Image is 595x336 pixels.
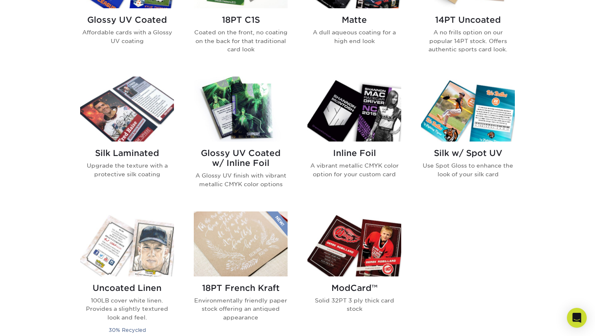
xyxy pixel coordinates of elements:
[567,308,587,328] div: Open Intercom Messenger
[307,15,401,25] h2: Matte
[194,296,288,322] p: Environmentally friendly paper stock offering an antiqued appearance
[421,77,515,142] img: Silk w/ Spot UV Trading Cards
[307,148,401,158] h2: Inline Foil
[80,161,174,178] p: Upgrade the texture with a protective silk coating
[307,28,401,45] p: A dull aqueous coating for a high end look
[421,161,515,178] p: Use Spot Gloss to enhance the look of your silk card
[421,148,515,158] h2: Silk w/ Spot UV
[307,296,401,313] p: Solid 32PT 3 ply thick card stock
[194,15,288,25] h2: 18PT C1S
[194,148,288,168] h2: Glossy UV Coated w/ Inline Foil
[80,77,174,202] a: Silk Laminated Trading Cards Silk Laminated Upgrade the texture with a protective silk coating
[421,28,515,53] p: A no frills option on our popular 14PT stock. Offers authentic sports card look.
[421,15,515,25] h2: 14PT Uncoated
[194,211,288,276] img: 18PT French Kraft Trading Cards
[194,283,288,293] h2: 18PT French Kraft
[267,211,288,236] img: New Product
[194,28,288,53] p: Coated on the front, no coating on the back for that traditional card look
[194,171,288,188] p: A Glossy UV finish with vibrant metallic CMYK color options
[80,296,174,322] p: 100LB cover white linen. Provides a slightly textured look and feel.
[421,77,515,202] a: Silk w/ Spot UV Trading Cards Silk w/ Spot UV Use Spot Gloss to enhance the look of your silk card
[307,211,401,276] img: ModCard™ Trading Cards
[80,148,174,158] h2: Silk Laminated
[109,327,146,333] small: 30% Recycled
[80,283,174,293] h2: Uncoated Linen
[2,311,70,333] iframe: Google Customer Reviews
[307,161,401,178] p: A vibrant metallic CMYK color option for your custom card
[194,77,288,142] img: Glossy UV Coated w/ Inline Foil Trading Cards
[80,15,174,25] h2: Glossy UV Coated
[307,283,401,293] h2: ModCard™
[80,28,174,45] p: Affordable cards with a Glossy UV coating
[307,77,401,142] img: Inline Foil Trading Cards
[80,211,174,276] img: Uncoated Linen Trading Cards
[80,77,174,142] img: Silk Laminated Trading Cards
[307,77,401,202] a: Inline Foil Trading Cards Inline Foil A vibrant metallic CMYK color option for your custom card
[194,77,288,202] a: Glossy UV Coated w/ Inline Foil Trading Cards Glossy UV Coated w/ Inline Foil A Glossy UV finish ...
